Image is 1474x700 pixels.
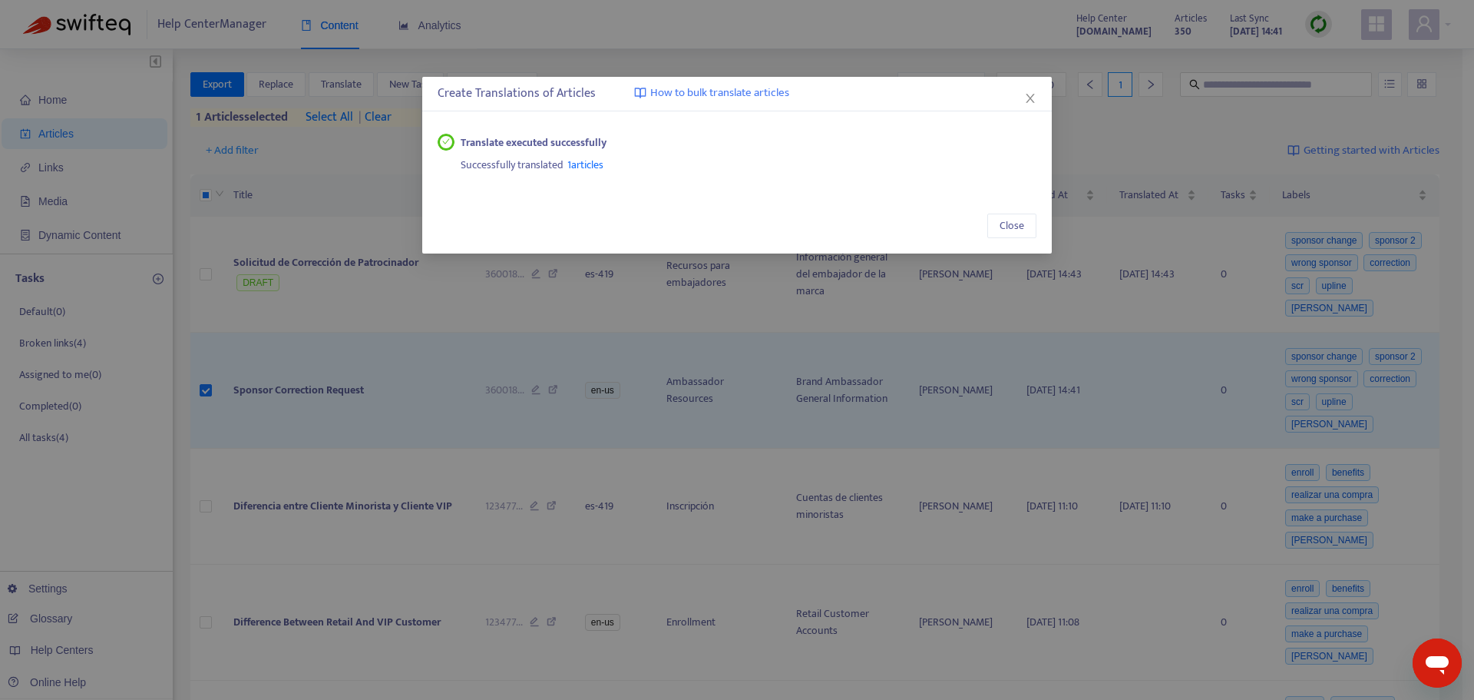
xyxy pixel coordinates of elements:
[987,214,1036,238] button: Close
[1000,217,1024,234] span: Close
[1413,639,1462,688] iframe: Button to launch messaging window
[634,85,789,102] a: How to bulk translate articles
[442,138,451,146] span: check
[1024,92,1036,105] span: close
[461,134,606,151] strong: Translate executed successfully
[461,151,1036,174] div: Successfully translated
[438,85,1036,103] div: Create Translations of Articles
[634,87,646,99] img: image-link
[650,85,789,102] span: How to bulk translate articles
[567,156,603,174] span: 1 articles
[1022,90,1039,107] button: Close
